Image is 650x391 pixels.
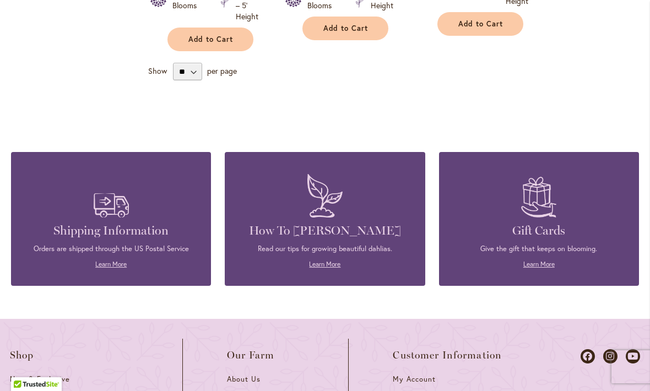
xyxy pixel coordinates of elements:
a: Learn More [523,260,555,268]
span: Add to Cart [458,19,503,29]
span: Add to Cart [323,24,369,33]
span: per page [207,66,237,76]
span: Customer Information [393,350,502,361]
h4: Shipping Information [28,223,194,238]
a: Dahlias on Youtube [626,349,640,363]
span: My Account [393,374,436,384]
button: Add to Cart [437,12,523,36]
span: About Us [227,374,261,384]
a: Learn More [95,260,127,268]
button: Add to Cart [167,28,253,51]
a: Dahlias on Facebook [581,349,595,363]
a: Dahlias on Instagram [603,349,617,363]
p: Orders are shipped through the US Postal Service [28,244,194,254]
span: New & Exclusive [10,374,70,384]
p: Read our tips for growing beautiful dahlias. [241,244,408,254]
h4: How To [PERSON_NAME] [241,223,408,238]
span: Our Farm [227,350,274,361]
span: Shop [10,350,34,361]
span: Show [148,66,167,76]
h4: Gift Cards [456,223,622,238]
iframe: Launch Accessibility Center [8,352,39,383]
p: Give the gift that keeps on blooming. [456,244,622,254]
a: Learn More [309,260,340,268]
button: Add to Cart [302,17,388,40]
span: Add to Cart [188,35,234,44]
